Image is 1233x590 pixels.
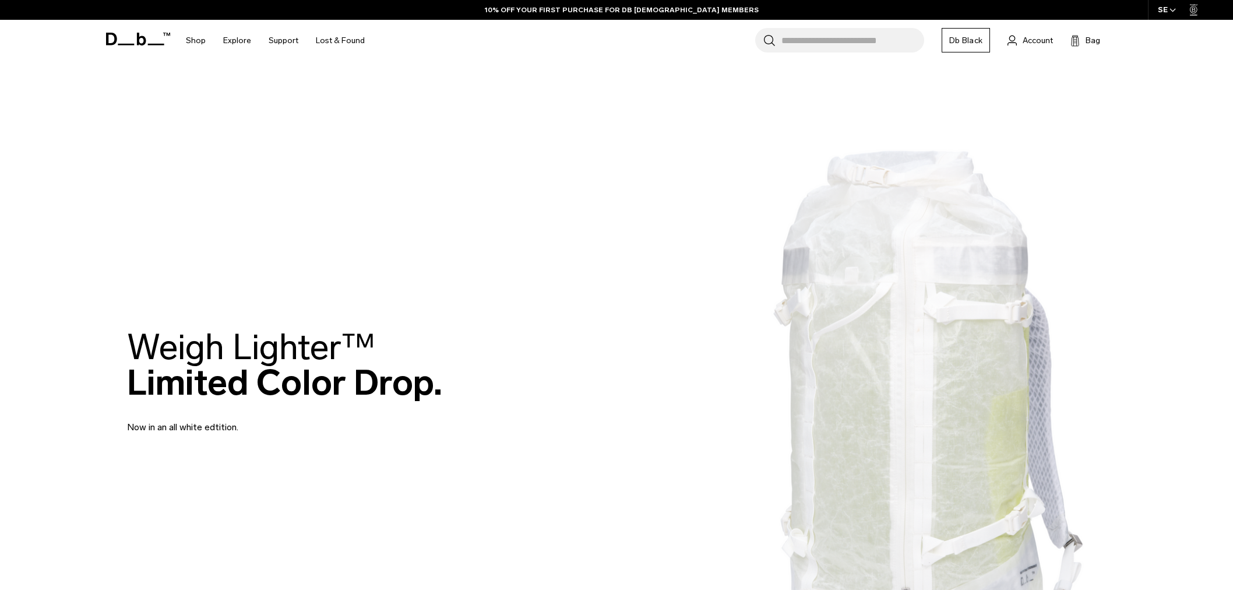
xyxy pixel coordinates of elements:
[1086,34,1100,47] span: Bag
[316,20,365,61] a: Lost & Found
[942,28,990,52] a: Db Black
[177,20,374,61] nav: Main Navigation
[269,20,298,61] a: Support
[1023,34,1053,47] span: Account
[127,329,442,401] h2: Limited Color Drop.
[127,326,375,368] span: Weigh Lighter™
[127,406,407,434] p: Now in an all white edtition.
[186,20,206,61] a: Shop
[1070,33,1100,47] button: Bag
[223,20,251,61] a: Explore
[485,5,759,15] a: 10% OFF YOUR FIRST PURCHASE FOR DB [DEMOGRAPHIC_DATA] MEMBERS
[1007,33,1053,47] a: Account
